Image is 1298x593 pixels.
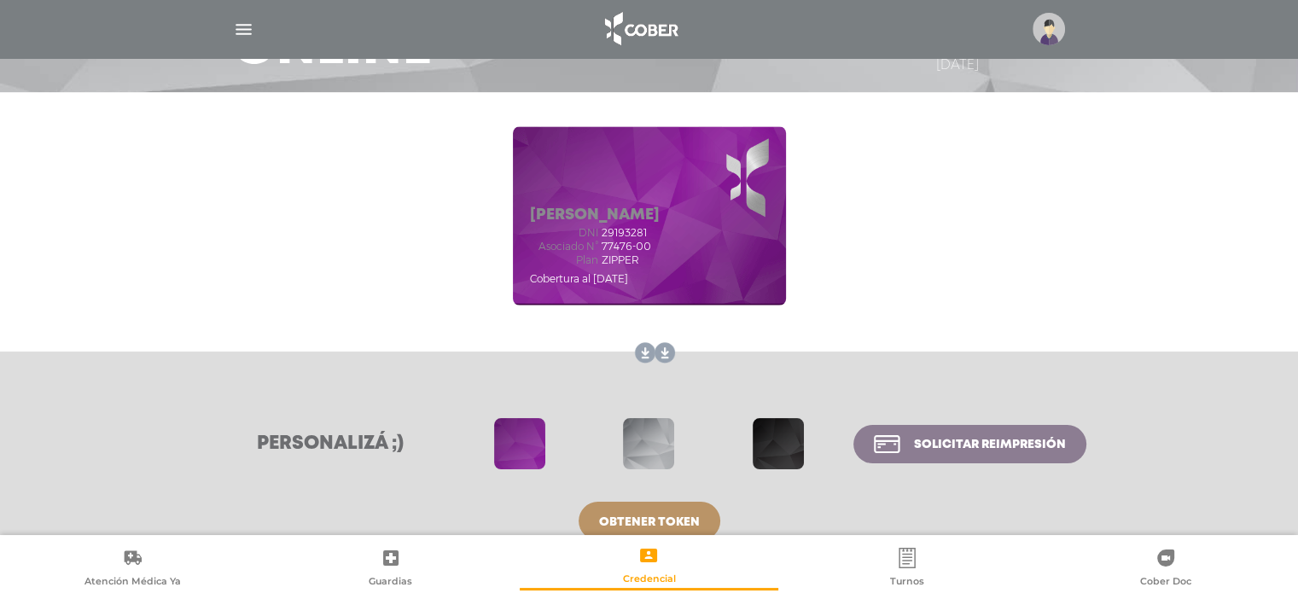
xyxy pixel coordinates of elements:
span: Obtener token [599,516,700,528]
span: 29193281 [602,227,647,239]
span: Cober Doc [1140,575,1191,590]
span: Asociado N° [530,241,598,253]
span: dni [530,227,598,239]
a: Guardias [262,547,521,590]
a: Turnos [778,547,1037,590]
img: profile-placeholder.svg [1033,13,1065,45]
a: Atención Médica Ya [3,547,262,590]
span: Credencial [622,573,675,588]
span: Plan [530,254,598,266]
span: Atención Médica Ya [84,575,181,590]
a: Credencial [520,544,778,588]
span: ZIPPER [602,254,639,266]
a: Obtener token [579,502,720,540]
h3: Personalizá ;) [212,433,449,455]
span: Guardias [369,575,412,590]
span: Cobertura al [DATE] [530,272,628,285]
h5: [PERSON_NAME] [530,206,660,225]
span: Solicitar reimpresión [914,439,1066,451]
a: Cober Doc [1036,547,1295,590]
img: Cober_menu-lines-white.svg [233,19,254,40]
a: Solicitar reimpresión [853,425,1086,463]
img: logo_cober_home-white.png [596,9,685,49]
span: 77476-00 [602,241,651,253]
span: Turnos [890,575,924,590]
